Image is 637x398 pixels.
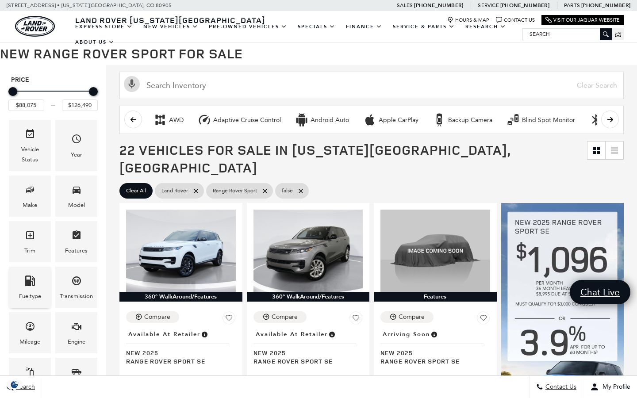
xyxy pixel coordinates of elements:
[25,319,35,337] span: Mileage
[198,113,211,126] div: Adaptive Cruise Control
[71,364,82,383] span: Bodystyle
[601,111,619,128] button: scroll right
[25,126,35,145] span: Vehicle
[380,328,490,365] a: Arriving SoonNew 2025Range Rover Sport SE
[253,311,307,323] button: Compare Vehicle
[25,273,35,291] span: Fueltype
[4,380,25,389] img: Opt-Out Icon
[584,111,637,129] button: Bluetooth
[68,200,85,210] div: Model
[119,141,510,176] span: 22 Vehicles for Sale in [US_STATE][GEOGRAPHIC_DATA], [GEOGRAPHIC_DATA]
[203,19,292,34] a: Pre-Owned Vehicles
[545,17,620,23] a: Visit Our Jaguar Website
[25,364,35,383] span: Color
[290,111,354,129] button: Android AutoAndroid Auto
[460,19,511,34] a: Research
[124,111,142,128] button: scroll left
[161,185,188,196] span: Land Rover
[19,337,40,347] div: Mileage
[71,228,82,246] span: Features
[8,99,44,111] input: Minimum
[9,120,51,171] div: VehicleVehicle Status
[388,19,460,34] a: Service & Parts
[55,120,97,171] div: YearYear
[19,291,41,301] div: Fueltype
[119,72,624,99] input: Search Inventory
[358,111,423,129] button: Apple CarPlayApple CarPlay
[71,319,82,337] span: Engine
[430,329,438,339] span: Vehicle is preparing for delivery to the retailer. MSRP will be finalized when the vehicle arrive...
[169,116,184,124] div: AWD
[70,19,138,34] a: EXPRESS STORE
[399,313,425,321] div: Compare
[379,116,418,124] div: Apple CarPlay
[341,19,388,34] a: Finance
[25,228,35,246] span: Trim
[272,313,298,321] div: Compare
[253,348,357,357] span: New 2025
[448,116,492,124] div: Backup Camera
[247,292,370,302] div: 360° WalkAround/Features
[543,383,576,391] span: Contact Us
[55,312,97,353] div: EngineEngine
[126,328,236,365] a: Available at RetailerNew 2025Range Rover Sport SE
[311,116,349,124] div: Android Auto
[153,113,167,126] div: AWD
[349,311,363,328] button: Save Vehicle
[55,221,97,262] div: FeaturesFeatures
[380,210,490,292] img: 2025 Land Rover Range Rover Sport SE
[9,312,51,353] div: MileageMileage
[144,313,170,321] div: Compare
[89,87,98,96] div: Maximum Price
[8,84,98,111] div: Price
[25,182,35,200] span: Make
[8,87,17,96] div: Minimum Price
[380,311,434,323] button: Compare Vehicle
[9,267,51,308] div: FueltypeFueltype
[374,292,497,302] div: Features
[124,76,140,92] svg: Click to toggle on voice search
[62,99,98,111] input: Maximum
[447,17,489,23] a: Hours & Map
[477,311,490,328] button: Save Vehicle
[564,2,580,8] span: Parts
[496,17,535,23] a: Contact Us
[9,221,51,262] div: TrimTrim
[583,376,637,398] button: Open user profile menu
[328,329,336,339] span: Vehicle is in stock and ready for immediate delivery. Due to demand, availability is subject to c...
[15,16,55,37] img: Land Rover
[500,2,549,9] a: [PHONE_NUMBER]
[9,176,51,217] div: MakeMake
[522,116,575,124] div: Blind Spot Monitor
[11,76,95,84] h5: Price
[70,34,120,50] a: About Us
[65,246,88,256] div: Features
[75,15,265,25] span: Land Rover [US_STATE][GEOGRAPHIC_DATA]
[70,15,271,25] a: Land Rover [US_STATE][GEOGRAPHIC_DATA]
[213,185,257,196] span: Range Rover Sport
[253,328,363,365] a: Available at RetailerNew 2025Range Rover Sport SE
[397,2,413,8] span: Sales
[570,280,630,304] a: Chat Live
[55,176,97,217] div: ModelModel
[15,16,55,37] a: land-rover
[126,348,229,357] span: New 2025
[507,113,520,126] div: Blind Spot Monitor
[428,111,497,129] button: Backup CameraBackup Camera
[15,145,44,164] div: Vehicle Status
[60,291,93,301] div: Transmission
[502,111,580,129] button: Blind Spot MonitorBlind Spot Monitor
[599,383,630,391] span: My Profile
[200,329,208,339] span: Vehicle is in stock and ready for immediate delivery. Due to demand, availability is subject to c...
[126,185,146,196] span: Clear All
[253,210,363,292] img: 2025 Land Rover Range Rover Sport SE
[71,150,82,160] div: Year
[433,113,446,126] div: Backup Camera
[282,185,293,196] span: false
[223,311,236,328] button: Save Vehicle
[292,19,341,34] a: Specials
[295,113,308,126] div: Android Auto
[71,273,82,291] span: Transmission
[7,2,172,8] a: [STREET_ADDRESS] • [US_STATE][GEOGRAPHIC_DATA], CO 80905
[256,329,328,339] span: Available at Retailer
